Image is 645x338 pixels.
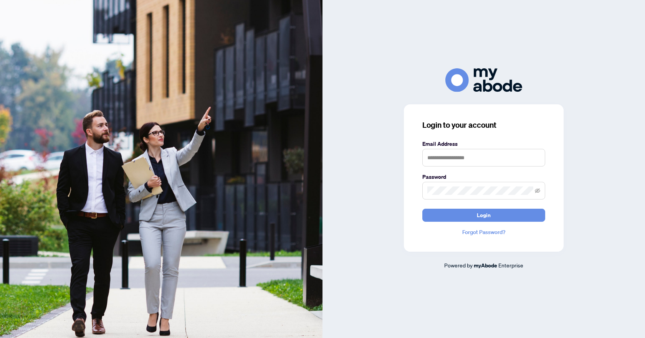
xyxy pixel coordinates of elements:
h3: Login to your account [422,120,545,130]
label: Password [422,173,545,181]
a: myAbode [474,261,497,270]
span: Powered by [444,262,473,269]
label: Email Address [422,140,545,148]
span: Enterprise [498,262,523,269]
span: Login [477,209,491,221]
a: Forgot Password? [422,228,545,236]
button: Login [422,209,545,222]
img: ma-logo [445,68,522,92]
span: eye-invisible [535,188,540,193]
